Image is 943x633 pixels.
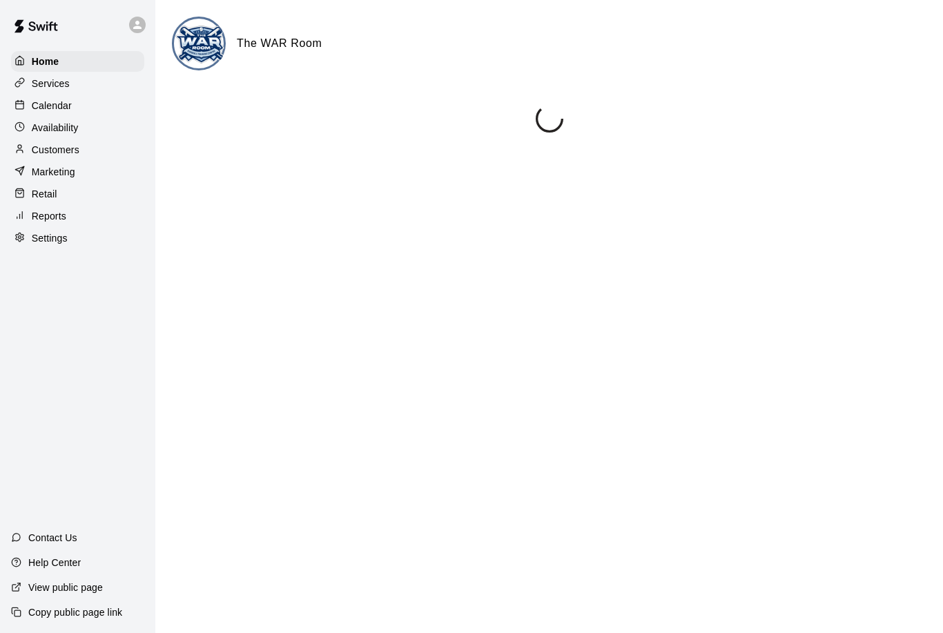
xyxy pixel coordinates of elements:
p: Copy public page link [28,605,122,619]
p: Help Center [28,556,81,569]
img: The WAR Room logo [174,19,226,70]
a: Calendar [11,95,144,116]
h6: The WAR Room [237,35,322,52]
a: Services [11,73,144,94]
a: Availability [11,117,144,138]
p: Availability [32,121,79,135]
a: Marketing [11,162,144,182]
p: Marketing [32,165,75,179]
a: Reports [11,206,144,226]
p: Settings [32,231,68,245]
p: Calendar [32,99,72,113]
a: Retail [11,184,144,204]
p: Services [32,77,70,90]
a: Customers [11,139,144,160]
a: Settings [11,228,144,249]
p: View public page [28,581,103,594]
p: Contact Us [28,531,77,545]
p: Home [32,55,59,68]
p: Reports [32,209,66,223]
p: Retail [32,187,57,201]
a: Home [11,51,144,72]
p: Customers [32,143,79,157]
